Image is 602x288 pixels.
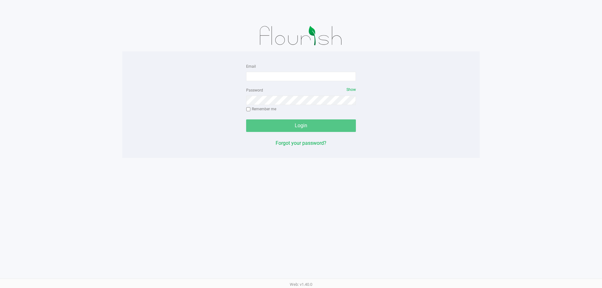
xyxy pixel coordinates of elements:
label: Email [246,64,256,69]
label: Password [246,87,263,93]
span: Web: v1.40.0 [290,282,312,287]
span: Show [346,87,356,92]
input: Remember me [246,107,251,112]
button: Forgot your password? [276,139,326,147]
label: Remember me [246,106,276,112]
